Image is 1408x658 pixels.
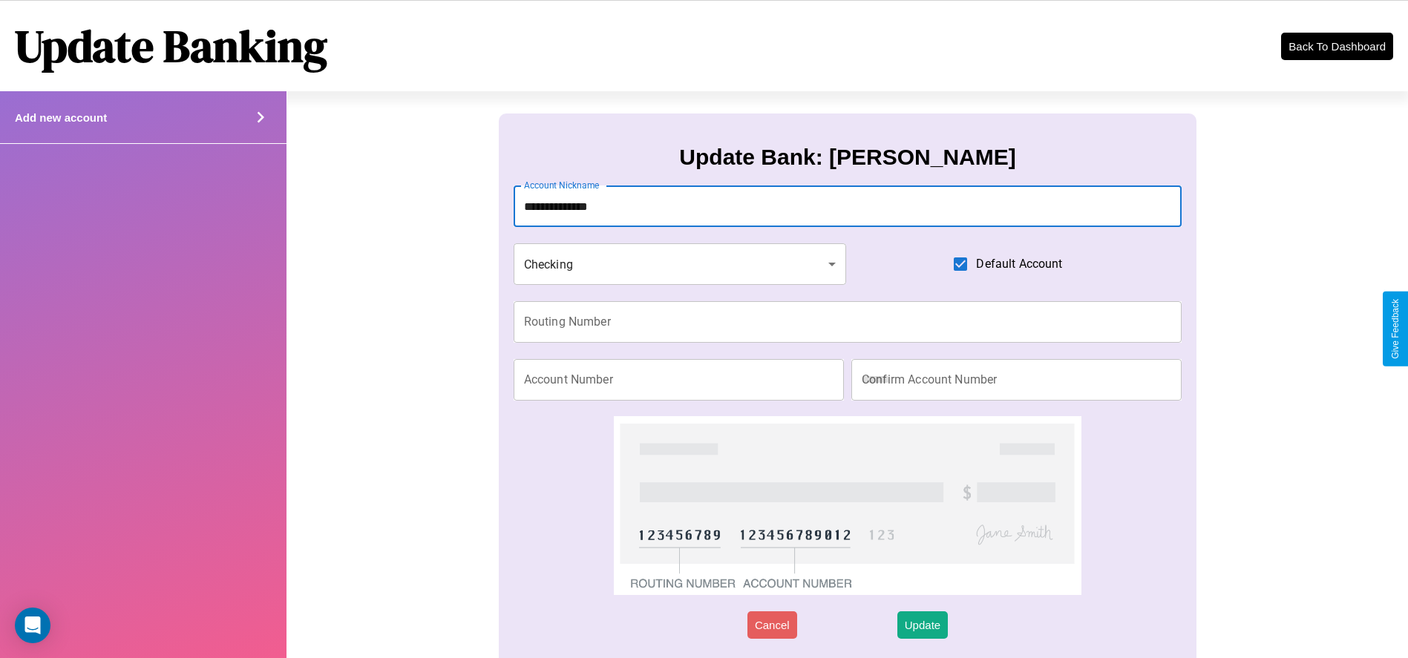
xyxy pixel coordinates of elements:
[15,16,327,76] h1: Update Banking
[524,179,600,191] label: Account Nickname
[15,608,50,643] div: Open Intercom Messenger
[514,243,846,285] div: Checking
[1390,299,1401,359] div: Give Feedback
[614,416,1082,595] img: check
[976,255,1062,273] span: Default Account
[747,611,797,639] button: Cancel
[1281,33,1393,60] button: Back To Dashboard
[679,145,1015,170] h3: Update Bank: [PERSON_NAME]
[15,111,107,124] h4: Add new account
[897,611,948,639] button: Update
